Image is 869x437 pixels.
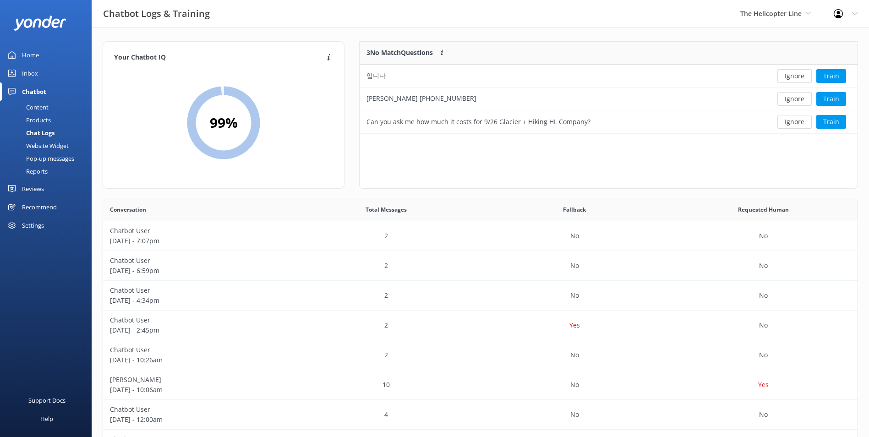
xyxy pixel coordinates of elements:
[366,93,476,104] div: [PERSON_NAME] [PHONE_NUMBER]
[5,139,92,152] a: Website Widget
[5,126,92,139] a: Chat Logs
[384,231,388,241] p: 2
[110,345,285,355] p: Chatbot User
[110,385,285,395] p: [DATE] - 10:06am
[5,101,49,114] div: Content
[360,65,858,87] div: row
[22,46,39,64] div: Home
[759,231,768,241] p: No
[40,410,53,428] div: Help
[384,320,388,330] p: 2
[110,266,285,276] p: [DATE] - 6:59pm
[103,340,858,370] div: row
[110,226,285,236] p: Chatbot User
[360,87,858,110] div: row
[110,325,285,335] p: [DATE] - 2:45pm
[28,391,66,410] div: Support Docs
[759,261,768,271] p: No
[103,6,210,21] h3: Chatbot Logs & Training
[366,71,386,81] div: 입니다
[5,165,48,178] div: Reports
[570,290,579,300] p: No
[114,53,324,63] h4: Your Chatbot IQ
[759,320,768,330] p: No
[360,65,858,133] div: grid
[22,64,38,82] div: Inbox
[758,380,769,390] p: Yes
[570,380,579,390] p: No
[103,311,858,340] div: row
[384,261,388,271] p: 2
[569,320,580,330] p: Yes
[759,410,768,420] p: No
[22,180,44,198] div: Reviews
[816,115,846,129] button: Train
[570,410,579,420] p: No
[110,285,285,295] p: Chatbot User
[103,221,858,251] div: row
[5,126,55,139] div: Chat Logs
[210,112,238,134] h2: 99 %
[110,205,146,214] span: Conversation
[777,69,812,83] button: Ignore
[360,110,858,133] div: row
[5,152,74,165] div: Pop-up messages
[103,370,858,400] div: row
[5,139,69,152] div: Website Widget
[740,9,802,18] span: The Helicopter Line
[5,114,51,126] div: Products
[22,216,44,235] div: Settings
[110,315,285,325] p: Chatbot User
[14,16,66,31] img: yonder-white-logo.png
[563,205,586,214] span: Fallback
[738,205,789,214] span: Requested Human
[366,117,590,127] div: Can you ask me how much it costs for 9/26 Glacier + Hiking HL Company?
[777,115,812,129] button: Ignore
[110,404,285,415] p: Chatbot User
[5,101,92,114] a: Content
[383,380,390,390] p: 10
[384,350,388,360] p: 2
[110,415,285,425] p: [DATE] - 12:00am
[103,251,858,281] div: row
[5,152,92,165] a: Pop-up messages
[759,350,768,360] p: No
[103,281,858,311] div: row
[22,198,57,216] div: Recommend
[5,165,92,178] a: Reports
[103,400,858,430] div: row
[777,92,812,106] button: Ignore
[570,350,579,360] p: No
[816,69,846,83] button: Train
[384,410,388,420] p: 4
[110,355,285,365] p: [DATE] - 10:26am
[110,236,285,246] p: [DATE] - 7:07pm
[5,114,92,126] a: Products
[570,261,579,271] p: No
[110,295,285,306] p: [DATE] - 4:34pm
[366,48,433,58] p: 3 No Match Questions
[110,375,285,385] p: [PERSON_NAME]
[110,256,285,266] p: Chatbot User
[759,290,768,300] p: No
[570,231,579,241] p: No
[384,290,388,300] p: 2
[366,205,407,214] span: Total Messages
[816,92,846,106] button: Train
[22,82,46,101] div: Chatbot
